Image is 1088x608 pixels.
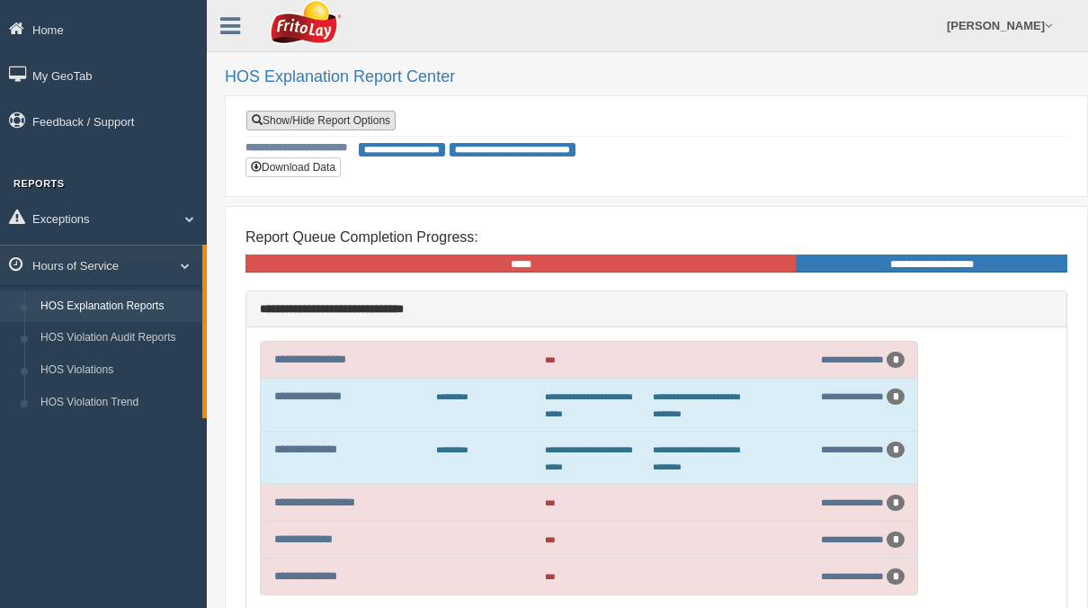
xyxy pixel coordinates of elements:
[32,387,202,419] a: HOS Violation Trend
[245,157,341,177] button: Download Data
[246,111,396,130] a: Show/Hide Report Options
[32,354,202,387] a: HOS Violations
[245,229,1067,246] h4: Report Queue Completion Progress:
[225,68,1070,86] h2: HOS Explanation Report Center
[32,291,202,323] a: HOS Explanation Reports
[32,322,202,354] a: HOS Violation Audit Reports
